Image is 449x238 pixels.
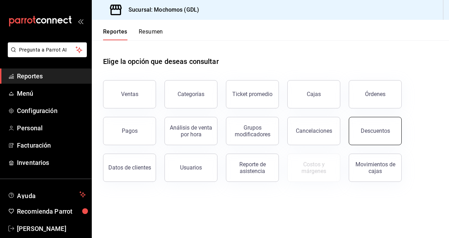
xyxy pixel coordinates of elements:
span: Personal [17,123,86,133]
button: Órdenes [349,80,402,108]
button: open_drawer_menu [78,18,83,24]
div: Ventas [121,91,138,97]
button: Resumen [139,28,163,40]
div: Órdenes [365,91,385,97]
div: Grupos modificadores [231,124,274,138]
div: Usuarios [180,164,202,171]
a: Pregunta a Parrot AI [5,51,87,59]
button: Reporte de asistencia [226,154,279,182]
span: Menú [17,89,86,98]
button: Cajas [287,80,340,108]
button: Contrata inventarios para ver este reporte [287,154,340,182]
h3: Sucursal: Mochomos (GDL) [123,6,199,14]
div: Costos y márgenes [292,161,336,174]
button: Pagos [103,117,156,145]
button: Grupos modificadores [226,117,279,145]
span: Ayuda [17,190,77,199]
button: Ventas [103,80,156,108]
button: Reportes [103,28,127,40]
span: Pregunta a Parrot AI [19,46,76,54]
button: Cancelaciones [287,117,340,145]
div: Cancelaciones [296,127,332,134]
span: Configuración [17,106,86,115]
button: Análisis de venta por hora [164,117,217,145]
div: Movimientos de cajas [353,161,397,174]
span: Recomienda Parrot [17,207,86,216]
span: Reportes [17,71,86,81]
span: [PERSON_NAME] [17,224,86,233]
button: Pregunta a Parrot AI [8,42,87,57]
div: Pagos [122,127,138,134]
div: Ticket promedio [232,91,273,97]
span: Inventarios [17,158,86,167]
h1: Elige la opción que deseas consultar [103,56,219,67]
div: Análisis de venta por hora [169,124,213,138]
button: Datos de clientes [103,154,156,182]
button: Ticket promedio [226,80,279,108]
div: Cajas [307,91,321,97]
div: navigation tabs [103,28,163,40]
div: Reporte de asistencia [231,161,274,174]
button: Movimientos de cajas [349,154,402,182]
button: Categorías [164,80,217,108]
span: Facturación [17,141,86,150]
div: Categorías [178,91,204,97]
button: Usuarios [164,154,217,182]
button: Descuentos [349,117,402,145]
div: Descuentos [361,127,390,134]
div: Datos de clientes [108,164,151,171]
